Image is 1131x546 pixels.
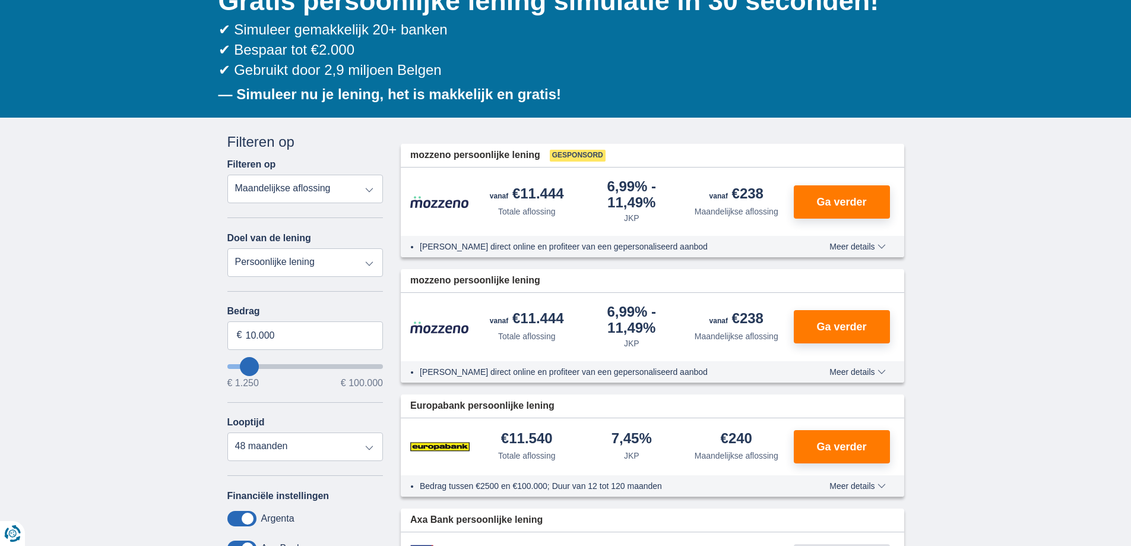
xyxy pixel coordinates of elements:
li: Bedrag tussen €2500 en €100.000; Duur van 12 tot 120 maanden [420,480,786,492]
img: product.pl.alt Europabank [410,432,470,462]
label: Filteren op [227,159,276,170]
span: € 100.000 [341,378,383,388]
div: JKP [624,450,639,462]
label: Looptijd [227,417,265,428]
img: product.pl.alt Mozzeno [410,195,470,209]
input: wantToBorrow [227,364,384,369]
div: €11.444 [490,311,564,328]
button: Ga verder [794,185,890,219]
div: Maandelijkse aflossing [695,206,778,217]
span: € 1.250 [227,378,259,388]
div: JKP [624,337,639,349]
div: 7,45% [612,431,652,447]
span: mozzeno persoonlijke lening [410,149,540,162]
li: [PERSON_NAME] direct online en profiteer van een gepersonaliseerd aanbod [420,241,786,253]
label: Financiële instellingen [227,491,330,501]
div: Totale aflossing [498,450,556,462]
div: €240 [721,431,752,447]
b: — Simuleer nu je lening, het is makkelijk en gratis! [218,86,562,102]
span: mozzeno persoonlijke lening [410,274,540,288]
img: product.pl.alt Mozzeno [410,321,470,334]
div: JKP [624,212,639,224]
span: Meer details [829,482,885,490]
span: Gesponsord [550,150,606,162]
label: Bedrag [227,306,384,317]
div: €238 [709,187,763,203]
span: € [237,329,242,342]
div: €11.444 [490,187,564,203]
div: 6,99% [584,305,680,335]
div: Filteren op [227,132,384,152]
div: Maandelijkse aflossing [695,450,778,462]
span: Meer details [829,242,885,251]
div: Maandelijkse aflossing [695,330,778,342]
button: Meer details [820,367,894,377]
div: ✔ Simuleer gemakkelijk 20+ banken ✔ Bespaar tot €2.000 ✔ Gebruikt door 2,9 miljoen Belgen [218,20,904,81]
div: Totale aflossing [498,206,556,217]
div: €238 [709,311,763,328]
button: Ga verder [794,310,890,343]
li: [PERSON_NAME] direct online en profiteer van een gepersonaliseerd aanbod [420,366,786,378]
span: Europabank persoonlijke lening [410,399,555,413]
span: Axa Bank persoonlijke lening [410,513,543,527]
button: Meer details [820,242,894,251]
button: Ga verder [794,430,890,463]
span: Meer details [829,368,885,376]
label: Doel van de lening [227,233,311,244]
div: €11.540 [501,431,553,447]
span: Ga verder [816,321,866,332]
button: Meer details [820,481,894,491]
div: 6,99% [584,179,680,210]
div: Totale aflossing [498,330,556,342]
span: Ga verder [816,441,866,452]
span: Ga verder [816,197,866,207]
label: Argenta [261,513,294,524]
